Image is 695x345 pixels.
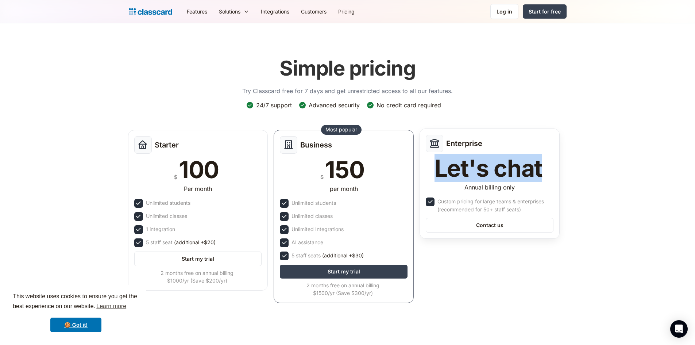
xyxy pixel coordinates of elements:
div: $ [174,172,177,181]
div: 150 [325,158,364,181]
div: Annual billing only [464,183,515,192]
div: cookieconsent [6,285,146,339]
div: $ [320,172,324,181]
a: Customers [295,3,332,20]
div: 2 months free on annual billing $1500/yr (Save $300/yr) [280,281,406,297]
div: Per month [184,184,212,193]
div: 5 staff seats [291,252,364,260]
a: Features [181,3,213,20]
div: Most popular [325,126,357,133]
span: (additional +$30) [322,252,364,260]
div: Unlimited classes [291,212,333,220]
div: Open Intercom Messenger [670,320,688,338]
a: home [129,7,172,17]
a: dismiss cookie message [50,318,101,332]
h2: Business [300,141,332,149]
div: Custom pricing for large teams & enterprises (recommended for 50+ staff seats) [437,198,552,214]
a: Start my trial [134,252,262,266]
h1: Simple pricing [279,56,416,81]
div: 2 months free on annual billing $1000/yr (Save $200/yr) [134,269,260,284]
div: Log in [497,8,512,15]
a: Pricing [332,3,360,20]
div: Start for free [529,8,561,15]
div: per month [330,184,358,193]
div: Advanced security [309,101,360,109]
a: learn more about cookies [95,301,127,312]
div: 1 integration [146,225,175,233]
div: 24/7 support [256,101,292,109]
div: Solutions [219,8,240,15]
div: AI assistance [291,238,323,246]
a: Contact us [426,218,553,233]
div: Unlimited students [146,199,190,207]
div: 100 [179,158,219,181]
a: Start for free [523,4,567,19]
h2: Starter [155,141,179,149]
p: Try Classcard free for 7 days and get unrestricted access to all our features. [242,87,453,95]
h2: Enterprise [446,139,482,148]
span: This website uses cookies to ensure you get the best experience on our website. [13,292,139,312]
div: Unlimited classes [146,212,187,220]
div: Solutions [213,3,255,20]
div: Unlimited Integrations [291,225,344,233]
div: 5 staff seat [146,238,216,246]
div: No credit card required [377,101,441,109]
a: Log in [490,4,518,19]
span: (additional +$20) [174,238,216,246]
a: Integrations [255,3,295,20]
div: Let's chat [435,157,543,180]
div: Unlimited students [291,199,336,207]
a: Start my trial [280,265,408,279]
